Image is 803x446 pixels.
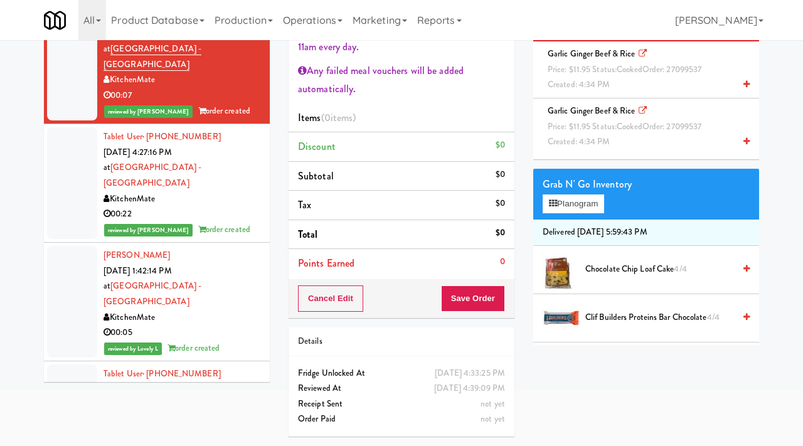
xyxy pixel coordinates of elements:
[298,366,505,381] div: Fridge Unlocked At
[198,105,250,117] span: order created
[298,285,363,312] button: Cancel Edit
[496,225,505,241] div: $0
[298,169,334,183] span: Subtotal
[435,366,505,381] div: [DATE] 4:33:25 PM
[496,196,505,211] div: $0
[481,413,505,425] span: not yet
[104,105,193,118] span: reviewed by [PERSON_NAME]
[481,398,505,410] span: not yet
[104,368,221,380] a: Tablet User· [PHONE_NUMBER]
[674,263,686,275] span: 4/4
[104,265,172,292] span: [DATE] 1:42:14 PM at
[104,342,162,355] span: reviewed by Lovely L
[580,310,750,326] div: Clif Builders proteins Bar Chocolate4/4
[104,130,221,142] a: Tablet User· [PHONE_NUMBER]
[168,342,220,354] span: order created
[104,146,172,174] span: [DATE] 4:27:16 PM at
[142,368,221,380] span: · [PHONE_NUMBER]
[331,110,353,125] ng-pluralize: items
[585,262,734,277] span: Chocolate Chip Loaf Cake
[298,381,505,396] div: Reviewed At
[104,206,260,222] div: 00:22
[543,175,750,194] div: Grab N' Go Inventory
[707,311,720,323] span: 4/4
[298,334,505,349] div: Details
[104,280,201,307] a: [GEOGRAPHIC_DATA] - [GEOGRAPHIC_DATA]
[44,124,270,243] li: Tablet User· [PHONE_NUMBER][DATE] 4:27:16 PM at[GEOGRAPHIC_DATA] - [GEOGRAPHIC_DATA]KitchenMate00...
[500,254,505,270] div: 0
[198,223,250,235] span: order created
[496,137,505,153] div: $0
[142,130,221,142] span: · [PHONE_NUMBER]
[543,194,604,213] button: Planogram
[298,139,336,154] span: Discount
[104,249,170,261] a: [PERSON_NAME]
[580,262,750,277] div: Chocolate Chip Loaf Cake4/4
[617,63,642,75] span: cooked
[104,325,260,341] div: 00:05
[104,224,193,236] span: reviewed by [PERSON_NAME]
[298,61,505,98] div: Any failed meal vouchers will be added automatically.
[548,135,610,147] span: Created: 4:34 PM
[298,198,311,212] span: Tax
[617,120,642,132] span: cooked
[104,310,260,326] div: KitchenMate
[543,48,711,90] span: Garlic Ginger Beef & Rice
[298,227,318,242] span: Total
[104,43,201,71] a: [GEOGRAPHIC_DATA] - [GEOGRAPHIC_DATA]
[533,220,759,246] li: Delivered [DATE] 5:59:43 PM
[104,88,260,104] div: 00:07
[585,310,734,326] span: Clif Builders proteins Bar Chocolate
[434,381,505,396] div: [DATE] 4:39:09 PM
[298,411,505,427] div: Order Paid
[298,256,354,270] span: Points Earned
[548,78,610,90] span: Created: 4:34 PM
[321,110,356,125] span: (0 )
[548,63,701,75] span: Price: $11.95 Status: Order: 27099537
[298,110,356,125] span: Items
[44,6,270,124] li: [PERSON_NAME][DATE] 4:33:25 PM at[GEOGRAPHIC_DATA] - [GEOGRAPHIC_DATA]KitchenMate00:07reviewed by...
[543,46,750,93] div: Garlic Ginger Beef & Rice Price: $11.95 Status:cookedOrder: 27099537Created: 4:34 PM
[104,161,201,189] a: [GEOGRAPHIC_DATA] - [GEOGRAPHIC_DATA]
[548,120,701,132] span: Price: $11.95 Status: Order: 27099537
[543,105,711,147] span: Garlic Ginger Beef & Rice
[44,9,66,31] img: Micromart
[104,72,260,88] div: KitchenMate
[496,167,505,183] div: $0
[441,285,505,312] button: Save Order
[104,191,260,207] div: KitchenMate
[298,396,505,412] div: Receipt Sent
[543,104,750,150] div: Garlic Ginger Beef & Rice Price: $11.95 Status:cookedOrder: 27099537Created: 4:34 PM
[44,243,270,361] li: [PERSON_NAME][DATE] 1:42:14 PM at[GEOGRAPHIC_DATA] - [GEOGRAPHIC_DATA]KitchenMate00:05reviewed by...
